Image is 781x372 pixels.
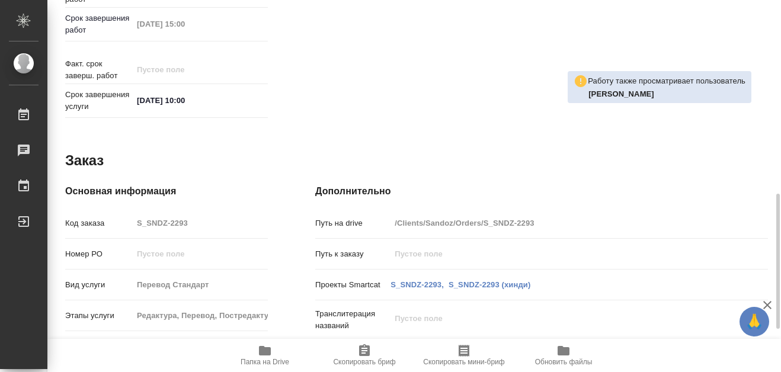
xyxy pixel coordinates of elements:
p: Путь к заказу [315,248,390,260]
h4: Дополнительно [315,184,768,198]
a: S_SNDZ-2293 (хинди) [449,280,530,289]
input: Пустое поле [133,61,236,78]
h4: Основная информация [65,184,268,198]
input: Пустое поле [133,15,236,33]
button: Скопировать мини-бриф [414,339,514,372]
span: Скопировать мини-бриф [423,358,504,366]
button: Папка на Drive [215,339,315,372]
input: Пустое поле [133,245,268,262]
p: Проекты Smartcat [315,279,390,291]
h2: Заказ [65,151,104,170]
p: Факт. срок заверш. работ [65,58,133,82]
p: Транслитерация названий [315,308,390,332]
input: Пустое поле [133,307,268,324]
a: S_SNDZ-2293, [390,280,444,289]
input: Пустое поле [133,276,268,293]
p: Срок завершения работ [65,12,133,36]
input: Пустое поле [133,214,268,232]
span: 🙏 [744,309,764,334]
span: Обновить файлы [535,358,593,366]
p: Номер РО [65,248,133,260]
button: 🙏 [740,307,769,336]
p: Вид услуги [65,279,133,291]
span: Папка на Drive [241,358,289,366]
input: Пустое поле [390,245,730,262]
p: Срок завершения услуги [65,89,133,113]
b: [PERSON_NAME] [588,89,654,98]
input: Пустое поле [390,214,730,232]
p: Горшкова Валентина [588,88,745,100]
button: Обновить файлы [514,339,613,372]
span: Скопировать бриф [333,358,395,366]
p: Код заказа [65,217,133,229]
button: Скопировать бриф [315,339,414,372]
p: Путь на drive [315,217,390,229]
p: Этапы услуги [65,310,133,322]
input: ✎ Введи что-нибудь [133,92,236,109]
p: Работу также просматривает пользователь [588,75,745,87]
